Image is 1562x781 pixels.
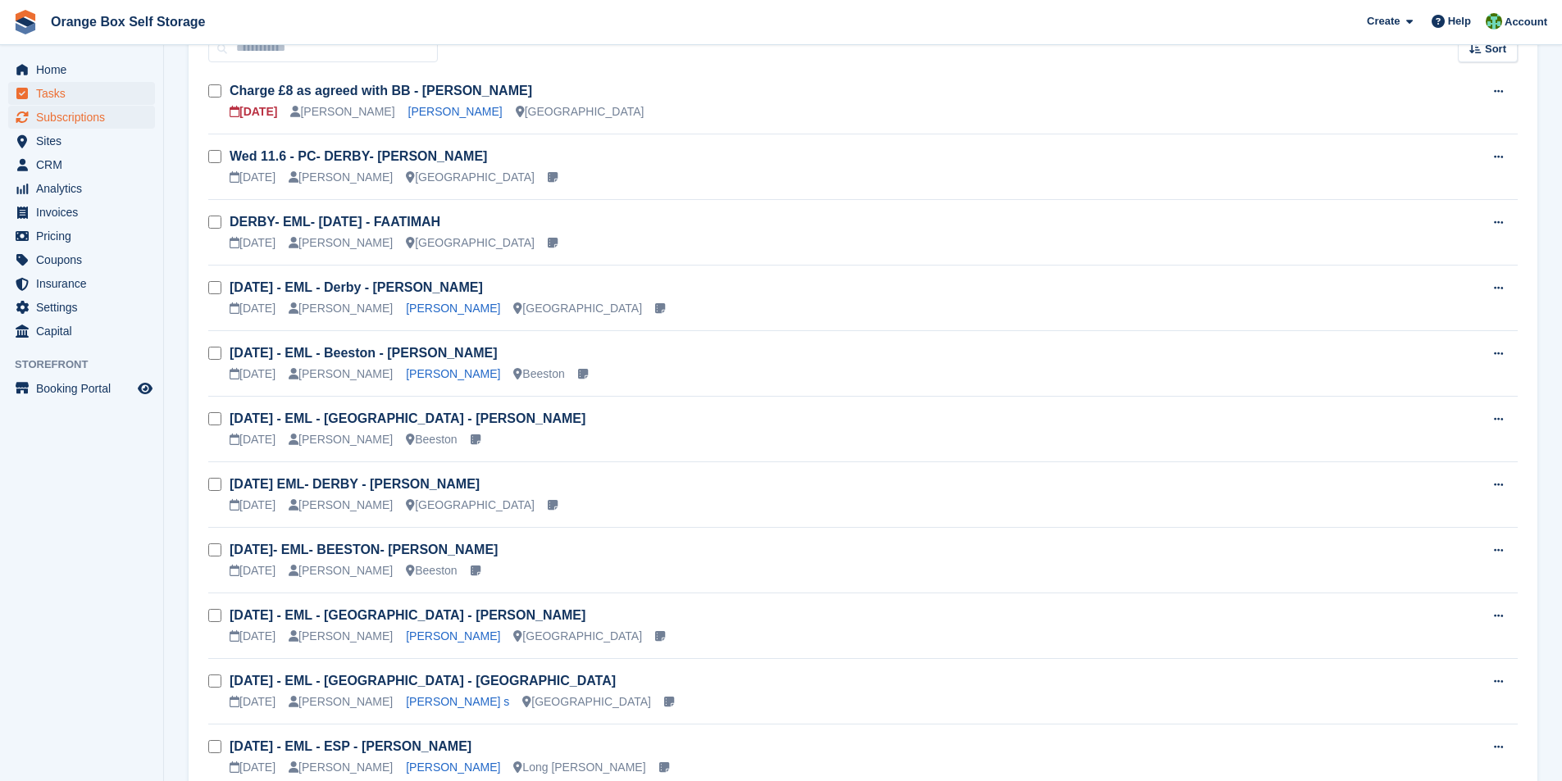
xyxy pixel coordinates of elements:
a: menu [8,201,155,224]
a: [PERSON_NAME] [406,302,500,315]
div: [DATE] [230,103,277,120]
a: Preview store [135,379,155,398]
div: Beeston [513,366,564,383]
span: Sort [1485,41,1506,57]
a: Charge £8 as agreed with BB - [PERSON_NAME] [230,84,532,98]
a: menu [8,129,155,152]
span: Help [1448,13,1471,30]
div: [DATE] [230,759,276,776]
div: [DATE] [230,366,276,383]
a: [PERSON_NAME] [406,761,500,774]
div: [PERSON_NAME] [289,366,393,383]
span: Coupons [36,248,134,271]
span: Storefront [15,356,163,373]
a: [DATE] EML- DERBY - [PERSON_NAME] [230,477,480,491]
span: Sites [36,129,134,152]
span: Settings [36,296,134,319]
span: Invoices [36,201,134,224]
a: [PERSON_NAME] s [406,695,509,708]
div: [PERSON_NAME] [289,431,393,448]
span: Tasks [36,82,134,105]
a: [DATE] - EML - [GEOGRAPHIC_DATA] - [PERSON_NAME] [230,608,585,622]
div: [GEOGRAPHIC_DATA] [513,628,642,645]
div: [GEOGRAPHIC_DATA] [406,234,535,252]
a: menu [8,58,155,81]
a: menu [8,153,155,176]
div: [GEOGRAPHIC_DATA] [406,169,535,186]
div: [DATE] [230,169,276,186]
div: [DATE] [230,234,276,252]
span: Pricing [36,225,134,247]
a: menu [8,272,155,295]
a: [DATE] - EML - [GEOGRAPHIC_DATA] - [PERSON_NAME] [230,411,585,425]
div: Beeston [406,562,457,579]
a: [PERSON_NAME] [406,367,500,380]
a: menu [8,377,155,400]
span: Insurance [36,272,134,295]
div: [PERSON_NAME] [289,759,393,776]
a: menu [8,177,155,200]
div: [PERSON_NAME] [289,693,393,711]
a: menu [8,225,155,247]
img: Binder Bhardwaj [1486,13,1502,30]
div: [PERSON_NAME] [289,234,393,252]
a: [DATE] - EML - [GEOGRAPHIC_DATA] - [GEOGRAPHIC_DATA] [230,674,616,688]
div: [GEOGRAPHIC_DATA] [406,497,535,514]
a: [DATE] - EML - ESP - [PERSON_NAME] [230,739,471,753]
img: stora-icon-8386f47178a22dfd0bd8f6a31ec36ba5ce8667c1dd55bd0f319d3a0aa187defe.svg [13,10,38,34]
span: Create [1367,13,1400,30]
div: [GEOGRAPHIC_DATA] [516,103,644,120]
a: [DATE]- EML- BEESTON- [PERSON_NAME] [230,543,498,556]
div: [DATE] [230,562,276,579]
div: [PERSON_NAME] [289,169,393,186]
span: Account [1505,14,1547,30]
a: Wed 11.6 - PC- DERBY- [PERSON_NAME] [230,149,487,163]
a: [PERSON_NAME] [406,629,500,643]
span: Analytics [36,177,134,200]
div: [PERSON_NAME] [289,562,393,579]
div: [PERSON_NAME] [289,497,393,514]
a: menu [8,320,155,343]
div: [DATE] [230,628,276,645]
a: [PERSON_NAME] [408,105,503,118]
span: Subscriptions [36,106,134,129]
a: [DATE] - EML - Derby - [PERSON_NAME] [230,280,483,294]
div: [DATE] [230,693,276,711]
div: [DATE] [230,300,276,317]
span: Booking Portal [36,377,134,400]
span: Capital [36,320,134,343]
div: [PERSON_NAME] [290,103,394,120]
span: CRM [36,153,134,176]
div: [PERSON_NAME] [289,300,393,317]
div: Long [PERSON_NAME] [513,759,645,776]
a: [DATE] - EML - Beeston - [PERSON_NAME] [230,346,498,360]
a: menu [8,106,155,129]
span: Home [36,58,134,81]
a: menu [8,296,155,319]
div: [DATE] [230,497,276,514]
a: DERBY- EML- [DATE] - FAATIMAH [230,215,440,229]
a: menu [8,82,155,105]
div: [PERSON_NAME] [289,628,393,645]
div: [GEOGRAPHIC_DATA] [522,693,651,711]
div: [DATE] [230,431,276,448]
div: Beeston [406,431,457,448]
div: [GEOGRAPHIC_DATA] [513,300,642,317]
a: menu [8,248,155,271]
a: Orange Box Self Storage [44,8,212,35]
